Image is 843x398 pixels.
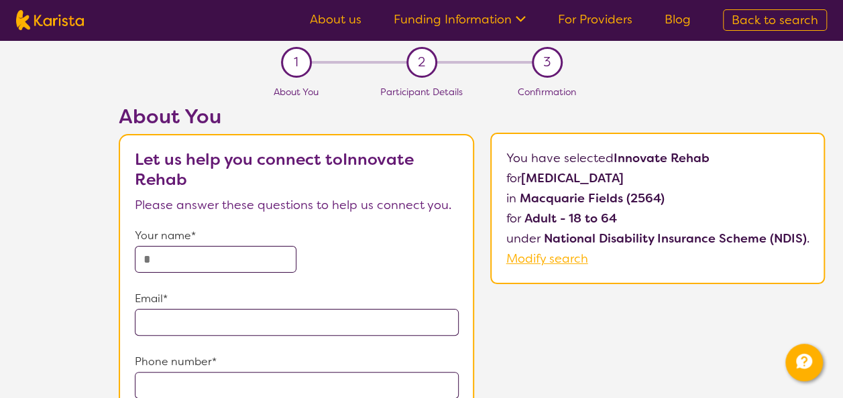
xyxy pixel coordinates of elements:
[543,52,551,72] span: 3
[506,251,588,267] a: Modify search
[135,195,459,215] p: Please answer these questions to help us connect you.
[119,105,474,129] h2: About You
[274,86,319,98] span: About You
[506,208,809,228] p: for
[506,168,809,188] p: for
[135,149,414,190] b: Let us help you connect to Innovate Rehab
[506,228,809,249] p: under .
[135,352,459,372] p: Phone number*
[558,11,632,27] a: For Providers
[723,9,827,31] a: Back to search
[16,10,84,30] img: Karista logo
[310,11,361,27] a: About us
[518,86,576,98] span: Confirmation
[506,148,809,269] p: You have selected
[418,52,425,72] span: 2
[785,344,823,381] button: Channel Menu
[520,190,665,206] b: Macquarie Fields (2564)
[614,150,710,166] b: Innovate Rehab
[732,12,818,28] span: Back to search
[135,226,459,246] p: Your name*
[665,11,691,27] a: Blog
[544,230,807,247] b: National Disability Insurance Scheme (NDIS)
[524,210,617,226] b: Adult - 18 to 64
[380,86,463,98] span: Participant Details
[294,52,298,72] span: 1
[521,170,624,186] b: [MEDICAL_DATA]
[394,11,526,27] a: Funding Information
[135,289,459,309] p: Email*
[506,188,809,208] p: in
